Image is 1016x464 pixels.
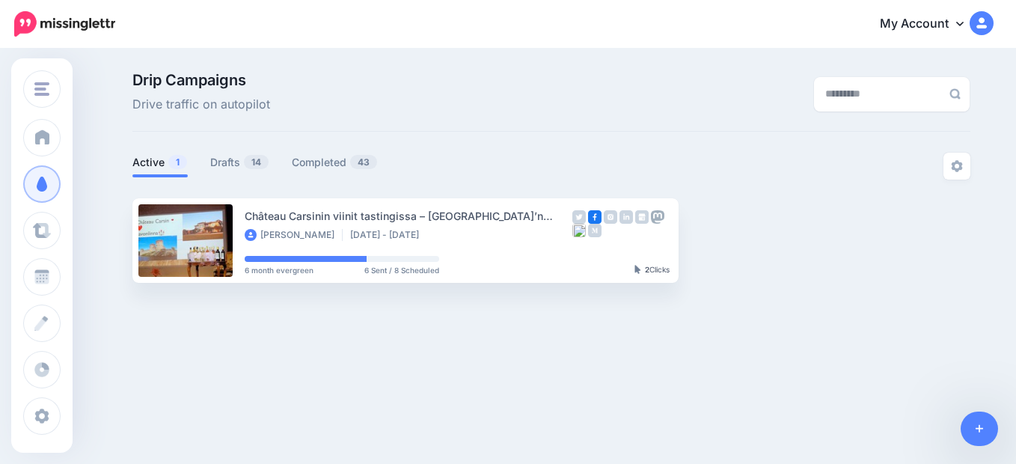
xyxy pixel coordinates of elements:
[292,153,378,171] a: Completed43
[635,210,649,224] img: google_business-grey-square.png
[245,229,343,241] li: [PERSON_NAME]
[132,153,188,171] a: Active1
[645,265,649,274] b: 2
[364,266,439,274] span: 6 Sent / 8 Scheduled
[350,229,426,241] li: [DATE] - [DATE]
[572,224,586,237] img: bluesky-grey-square.png
[244,155,269,169] span: 14
[132,95,270,115] span: Drive traffic on autopilot
[210,153,269,171] a: Drafts14
[14,11,115,37] img: Missinglettr
[245,266,313,274] span: 6 month evergreen
[651,210,664,224] img: mastodon-grey-square.png
[951,160,963,172] img: settings-grey.png
[132,73,270,88] span: Drip Campaigns
[634,266,670,275] div: Clicks
[245,207,572,225] div: Château Carsinin viinit tastingissa – [GEOGRAPHIC_DATA]’n sielua [GEOGRAPHIC_DATA]
[572,210,586,224] img: twitter-grey-square.png
[168,155,187,169] span: 1
[604,210,617,224] img: instagram-grey-square.png
[350,155,377,169] span: 43
[619,210,633,224] img: linkedin-grey-square.png
[865,6,994,43] a: My Account
[588,210,602,224] img: facebook-square.png
[34,82,49,96] img: menu.png
[634,265,641,274] img: pointer-grey-darker.png
[588,224,602,237] img: medium-grey-square.png
[949,88,961,100] img: search-grey-6.png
